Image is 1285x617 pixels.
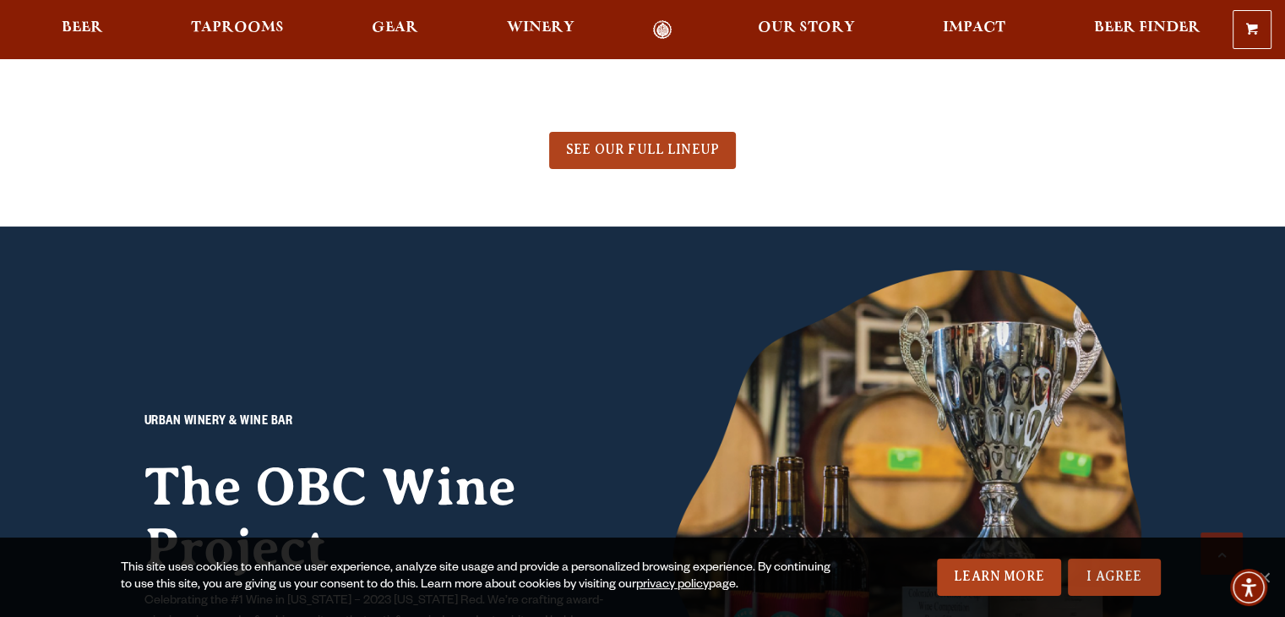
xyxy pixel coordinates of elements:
[631,20,694,40] a: Odell Home
[372,21,418,35] span: Gear
[1082,20,1211,40] a: Beer Finder
[636,579,709,592] a: privacy policy
[121,560,841,594] div: This site uses cookies to enhance user experience, analyze site usage and provide a personalized ...
[566,142,719,157] span: SEE OUR FULL LINEUP
[937,559,1061,596] a: Learn More
[144,412,613,433] p: URBAN WINERY & WINE BAR
[943,21,1005,35] span: Impact
[932,20,1016,40] a: Impact
[361,20,429,40] a: Gear
[496,20,585,40] a: Winery
[144,456,613,579] h2: The OBC Wine Project
[180,20,295,40] a: Taprooms
[758,21,855,35] span: Our Story
[1201,532,1243,575] a: Scroll to top
[1230,569,1267,606] div: Accessibility Menu
[1093,21,1200,35] span: Beer Finder
[549,132,736,169] a: SEE OUR FULL LINEUP
[747,20,866,40] a: Our Story
[191,21,284,35] span: Taprooms
[51,20,114,40] a: Beer
[1068,559,1161,596] a: I Agree
[62,21,103,35] span: Beer
[507,21,574,35] span: Winery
